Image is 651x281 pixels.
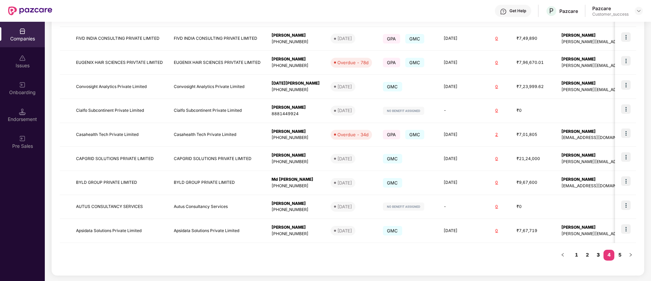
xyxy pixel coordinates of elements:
[71,171,168,195] td: BYLD GROUP PRIVATE LIMITED
[517,35,551,42] div: ₹7,49,890
[621,176,631,186] img: icon
[272,224,320,231] div: [PERSON_NAME]
[272,32,320,39] div: [PERSON_NAME]
[383,226,402,235] span: GMC
[272,104,320,111] div: [PERSON_NAME]
[19,135,26,142] img: svg+xml;base64,PHN2ZyB3aWR0aD0iMjAiIGhlaWdodD0iMjAiIHZpZXdCb3g9IjAgMCAyMCAyMCIgZmlsbD0ibm9uZSIgeG...
[168,147,266,171] td: CAPGRID SOLUTIONS PRIVATE LIMITED
[71,51,168,75] td: EUGENIX HAIR SCIENCES PRIVTATE LIMITED
[272,80,320,87] div: [DATE][PERSON_NAME]
[272,128,320,135] div: [PERSON_NAME]
[517,131,551,138] div: ₹7,01,805
[168,123,266,147] td: Casahealth Tech Private Limited
[272,39,320,45] div: [PHONE_NUMBER]
[614,250,625,260] a: 5
[621,152,631,162] img: icon
[168,195,266,219] td: Autus Consultancy Services
[71,147,168,171] td: CAPGRID SOLUTIONS PRIVATE LIMITED
[383,58,400,67] span: GPA
[168,75,266,99] td: Convosight Analytics Private Limited
[438,27,482,51] td: [DATE]
[625,250,636,261] button: right
[549,7,554,15] span: P
[438,195,482,219] td: -
[438,123,482,147] td: [DATE]
[487,35,506,42] div: 0
[383,178,402,188] span: GMC
[71,123,168,147] td: Casahealth Tech Private Limited
[500,8,507,15] img: svg+xml;base64,PHN2ZyBpZD0iSGVscC0zMngzMiIgeG1sbnM9Imh0dHA6Ly93d3cudzMub3JnLzIwMDAvc3ZnIiB3aWR0aD...
[592,5,629,12] div: Pazcare
[168,27,266,51] td: FIVD INDIA CONSULTING PRIVATE LIMITED
[272,231,320,237] div: [PHONE_NUMBER]
[337,227,352,234] div: [DATE]
[438,171,482,195] td: [DATE]
[621,200,631,210] img: icon
[168,171,266,195] td: BYLD GROUP PRIVATE LIMITED
[582,250,593,260] a: 2
[517,84,551,90] div: ₹7,23,999.62
[559,8,578,14] div: Pazcare
[561,253,565,257] span: left
[383,203,424,211] img: svg+xml;base64,PHN2ZyB4bWxucz0iaHR0cDovL3d3dy53My5vcmcvMjAwMC9zdmciIHdpZHRoPSIxMjIiIGhlaWdodD0iMj...
[272,183,320,189] div: [PHONE_NUMBER]
[168,219,266,243] td: Apsidata Solutions Private Limited
[71,75,168,99] td: Convosight Analytics Private Limited
[383,130,400,139] span: GPA
[71,219,168,243] td: Apsidata Solutions Private Limited
[19,55,26,62] img: svg+xml;base64,PHN2ZyBpZD0iSXNzdWVzX2Rpc2FibGVkIiB4bWxucz0iaHR0cDovL3d3dy53My5vcmcvMjAwMC9zdmciIH...
[383,107,424,115] img: svg+xml;base64,PHN2ZyB4bWxucz0iaHR0cDovL3d3dy53My5vcmcvMjAwMC9zdmciIHdpZHRoPSIxMjIiIGhlaWdodD0iMj...
[438,219,482,243] td: [DATE]
[405,58,425,67] span: GMC
[487,107,506,114] div: 0
[272,111,320,117] div: 8881449924
[487,179,506,186] div: 0
[621,104,631,114] img: icon
[337,179,352,186] div: [DATE]
[592,12,629,17] div: Customer_success
[405,130,425,139] span: GMC
[168,99,266,123] td: Cialfo Subcontinent Private Limited
[19,108,26,115] img: svg+xml;base64,PHN2ZyB3aWR0aD0iMTQuNSIgaGVpZ2h0PSIxNC41IiB2aWV3Qm94PSIwIDAgMTYgMTYiIGZpbGw9Im5vbm...
[71,27,168,51] td: FIVD INDIA CONSULTING PRIVATE LIMITED
[272,87,320,93] div: [PHONE_NUMBER]
[487,204,506,210] div: 0
[337,131,369,138] div: Overdue - 34d
[8,6,52,15] img: New Pazcare Logo
[438,51,482,75] td: [DATE]
[272,56,320,63] div: [PERSON_NAME]
[517,204,551,210] div: ₹0
[337,155,352,162] div: [DATE]
[636,8,641,14] img: svg+xml;base64,PHN2ZyBpZD0iRHJvcGRvd24tMzJ4MzIiIHhtbG5zPSJodHRwOi8vd3d3LnczLm9yZy8yMDAwL3N2ZyIgd2...
[517,59,551,66] div: ₹7,96,670.01
[517,179,551,186] div: ₹9,67,600
[593,250,603,261] li: 3
[71,99,168,123] td: Cialfo Subcontinent Private Limited
[621,32,631,42] img: icon
[621,224,631,234] img: icon
[487,156,506,162] div: 0
[487,228,506,234] div: 0
[71,195,168,219] td: AUTUS CONSULTANCY SERVICES
[337,107,352,114] div: [DATE]
[487,131,506,138] div: 2
[272,176,320,183] div: Md [PERSON_NAME]
[168,51,266,75] td: EUGENIX HAIR SCIENCES PRIVTATE LIMITED
[629,253,633,257] span: right
[603,250,614,260] a: 4
[272,135,320,141] div: [PHONE_NUMBER]
[517,228,551,234] div: ₹7,67,719
[571,250,582,261] li: 1
[272,200,320,207] div: [PERSON_NAME]
[383,34,400,43] span: GPA
[337,35,352,42] div: [DATE]
[509,8,526,14] div: Get Help
[621,80,631,90] img: icon
[405,34,425,43] span: GMC
[557,250,568,261] button: left
[438,75,482,99] td: [DATE]
[19,28,26,35] img: svg+xml;base64,PHN2ZyBpZD0iQ29tcGFuaWVzIiB4bWxucz0iaHR0cDovL3d3dy53My5vcmcvMjAwMC9zdmciIHdpZHRoPS...
[438,99,482,123] td: -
